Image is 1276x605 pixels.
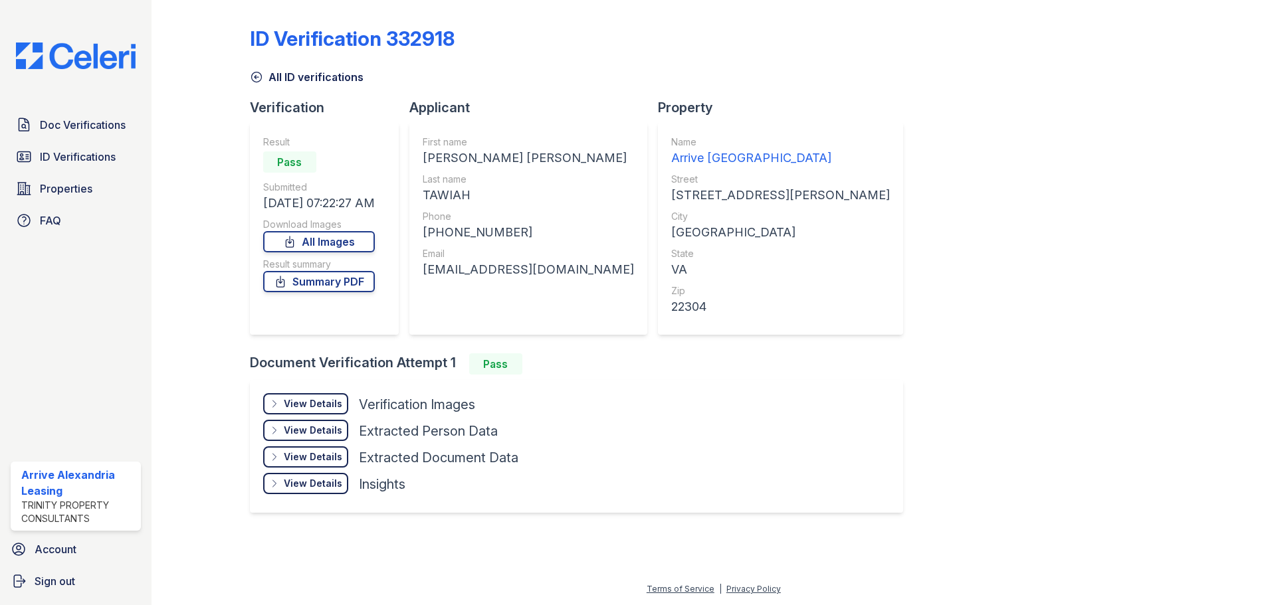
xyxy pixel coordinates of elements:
[284,424,342,437] div: View Details
[671,173,890,186] div: Street
[21,499,136,525] div: Trinity Property Consultants
[11,112,141,138] a: Doc Verifications
[1220,552,1263,592] iframe: chat widget
[263,218,375,231] div: Download Images
[11,207,141,234] a: FAQ
[658,98,914,117] div: Property
[5,568,146,594] a: Sign out
[671,135,890,167] a: Name Arrive [GEOGRAPHIC_DATA]
[284,397,342,410] div: View Details
[671,260,890,279] div: VA
[35,573,75,589] span: Sign out
[263,271,375,292] a: Summary PDF
[359,395,475,414] div: Verification Images
[263,181,375,194] div: Submitted
[469,353,522,375] div: Pass
[11,175,141,202] a: Properties
[263,135,375,149] div: Result
[359,475,405,493] div: Insights
[671,186,890,205] div: [STREET_ADDRESS][PERSON_NAME]
[250,353,914,375] div: Document Verification Attempt 1
[21,467,136,499] div: Arrive Alexandria Leasing
[423,223,634,242] div: [PHONE_NUMBER]
[40,149,116,165] span: ID Verifications
[671,298,890,316] div: 22304
[40,117,126,133] span: Doc Verifications
[40,213,61,228] span: FAQ
[250,98,409,117] div: Verification
[423,260,634,279] div: [EMAIL_ADDRESS][DOMAIN_NAME]
[671,149,890,167] div: Arrive [GEOGRAPHIC_DATA]
[423,210,634,223] div: Phone
[263,194,375,213] div: [DATE] 07:22:27 AM
[35,541,76,557] span: Account
[250,69,364,85] a: All ID verifications
[409,98,658,117] div: Applicant
[671,284,890,298] div: Zip
[263,258,375,271] div: Result summary
[11,143,141,170] a: ID Verifications
[263,231,375,252] a: All Images
[263,151,316,173] div: Pass
[423,186,634,205] div: TAWIAH
[423,173,634,186] div: Last name
[726,584,781,594] a: Privacy Policy
[647,584,714,594] a: Terms of Service
[671,247,890,260] div: State
[284,450,342,464] div: View Details
[719,584,722,594] div: |
[671,135,890,149] div: Name
[671,210,890,223] div: City
[5,43,146,69] img: CE_Logo_Blue-a8612792a0a2168367f1c8372b55b34899dd931a85d93a1a3d3e32e68fde9ad4.png
[250,27,455,50] div: ID Verification 332918
[423,247,634,260] div: Email
[423,149,634,167] div: [PERSON_NAME] [PERSON_NAME]
[40,181,92,197] span: Properties
[423,135,634,149] div: First name
[284,477,342,490] div: View Details
[5,536,146,562] a: Account
[359,422,498,440] div: Extracted Person Data
[671,223,890,242] div: [GEOGRAPHIC_DATA]
[359,448,518,467] div: Extracted Document Data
